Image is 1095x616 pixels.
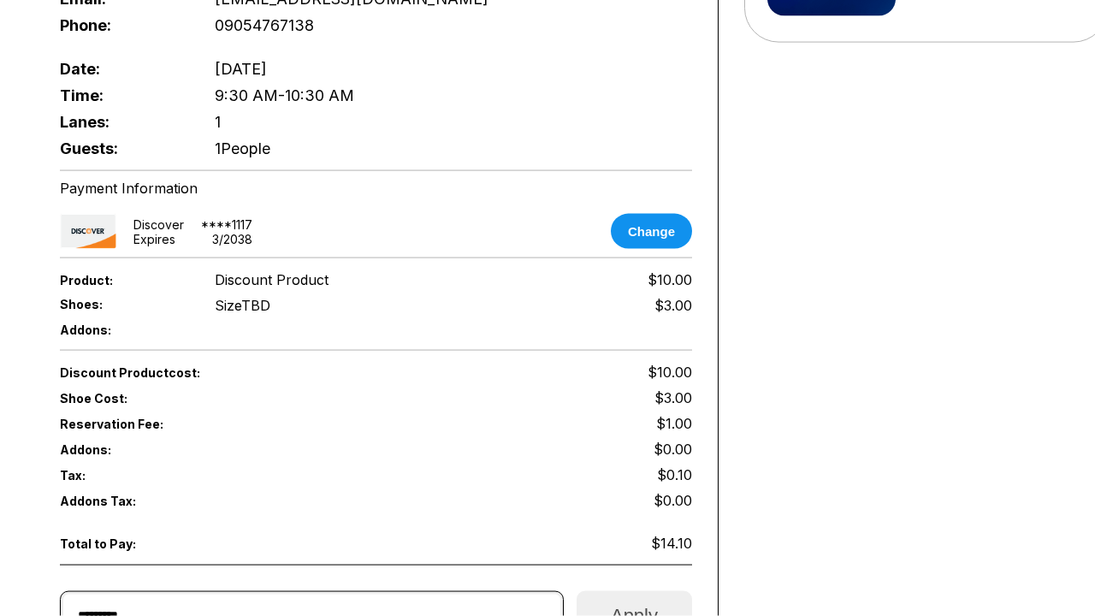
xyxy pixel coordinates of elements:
[60,214,116,249] img: card
[60,468,186,483] span: Tax:
[60,494,186,508] span: Addons Tax:
[215,139,270,157] span: 1 People
[648,271,692,288] span: $10.00
[654,492,692,509] span: $0.00
[60,323,186,337] span: Addons:
[60,60,186,78] span: Date:
[215,297,270,314] div: Size TBD
[212,232,252,246] div: 3 / 2038
[60,297,186,311] span: Shoes:
[60,442,186,457] span: Addons:
[654,297,692,314] div: $3.00
[60,113,186,131] span: Lanes:
[60,180,692,197] div: Payment Information
[60,16,186,34] span: Phone:
[215,60,267,78] span: [DATE]
[215,86,354,104] span: 9:30 AM - 10:30 AM
[651,535,692,552] span: $14.10
[611,214,692,249] button: Change
[60,536,186,551] span: Total to Pay:
[215,16,314,34] span: 09054767138
[133,232,175,246] div: Expires
[657,466,692,483] span: $0.10
[133,217,184,232] div: discover
[654,441,692,458] span: $0.00
[60,391,186,406] span: Shoe Cost:
[60,365,376,380] span: Discount Product cost:
[215,271,328,288] span: Discount Product
[654,389,692,406] span: $3.00
[656,415,692,432] span: $1.00
[60,139,186,157] span: Guests:
[215,113,221,131] span: 1
[60,273,186,287] span: Product:
[60,417,376,431] span: Reservation Fee:
[648,364,692,381] span: $10.00
[60,86,186,104] span: Time:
